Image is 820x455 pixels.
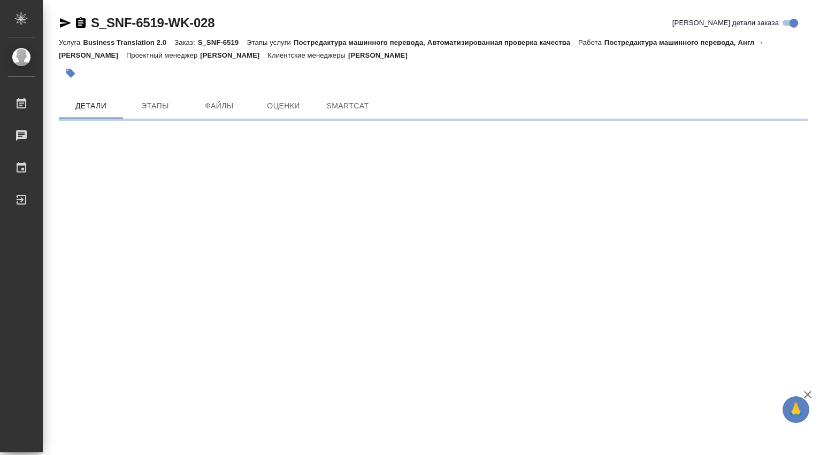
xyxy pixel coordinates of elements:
a: S_SNF-6519-WK-028 [91,15,214,30]
span: 🙏 [787,398,805,421]
p: Этапы услуги [247,38,294,46]
p: Business Translation 2.0 [83,38,174,46]
span: Файлы [194,99,245,113]
button: Скопировать ссылку для ЯМессенджера [59,17,72,29]
span: Этапы [129,99,181,113]
p: Проектный менеджер [126,51,200,59]
p: Постредактура машинного перевода, Автоматизированная проверка качества [294,38,578,46]
p: Работа [578,38,604,46]
span: SmartCat [322,99,373,113]
button: 🙏 [783,396,809,423]
span: Оценки [258,99,309,113]
span: [PERSON_NAME] детали заказа [672,18,779,28]
p: [PERSON_NAME] [348,51,416,59]
p: [PERSON_NAME] [200,51,267,59]
p: Услуга [59,38,83,46]
button: Добавить тэг [59,61,82,85]
span: Детали [65,99,117,113]
p: Клиентские менеджеры [267,51,348,59]
p: S_SNF-6519 [198,38,247,46]
p: Заказ: [174,38,197,46]
button: Скопировать ссылку [74,17,87,29]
